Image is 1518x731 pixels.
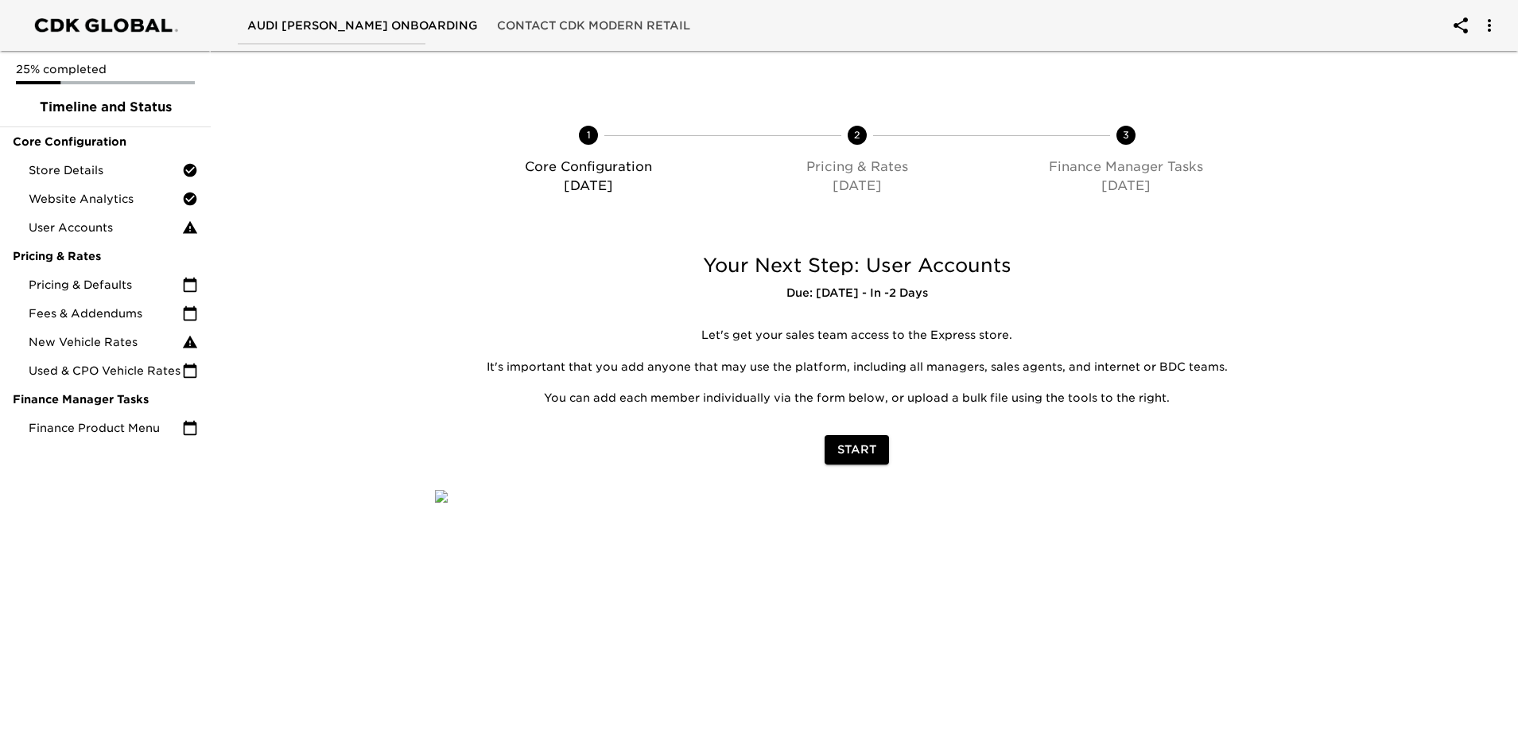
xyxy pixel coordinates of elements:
[29,305,182,321] span: Fees & Addendums
[29,220,182,235] span: User Accounts
[13,248,198,264] span: Pricing & Rates
[825,435,889,465] button: Start
[854,129,860,141] text: 2
[447,391,1267,406] p: You can add each member individually via the form below, or upload a bulk file using the tools to...
[435,285,1279,302] h6: Due: [DATE] - In -2 Days
[1123,129,1129,141] text: 3
[435,490,448,503] img: qkibX1zbU72zw90W6Gan%2FTemplates%2FRjS7uaFIXtg43HUzxvoG%2F3e51d9d6-1114-4229-a5bf-f5ca567b6beb.jpg
[447,328,1267,344] p: Let's get your sales team access to the Express store.
[729,177,985,196] p: [DATE]
[837,440,876,460] span: Start
[16,61,195,77] p: 25% completed
[460,177,716,196] p: [DATE]
[13,391,198,407] span: Finance Manager Tasks
[29,162,182,178] span: Store Details
[729,157,985,177] p: Pricing & Rates
[587,129,591,141] text: 1
[13,98,198,117] span: Timeline and Status
[29,191,182,207] span: Website Analytics
[29,334,182,350] span: New Vehicle Rates
[998,157,1254,177] p: Finance Manager Tasks
[447,360,1267,375] p: It's important that you add anyone that may use the platform, including all managers, sales agent...
[460,157,716,177] p: Core Configuration
[13,134,198,150] span: Core Configuration
[29,420,182,436] span: Finance Product Menu
[497,16,690,36] span: Contact CDK Modern Retail
[1442,6,1480,45] button: account of current user
[998,177,1254,196] p: [DATE]
[247,16,478,36] span: Audi [PERSON_NAME] Onboarding
[29,363,182,379] span: Used & CPO Vehicle Rates
[435,253,1279,278] h5: Your Next Step: User Accounts
[1470,6,1508,45] button: account of current user
[29,277,182,293] span: Pricing & Defaults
